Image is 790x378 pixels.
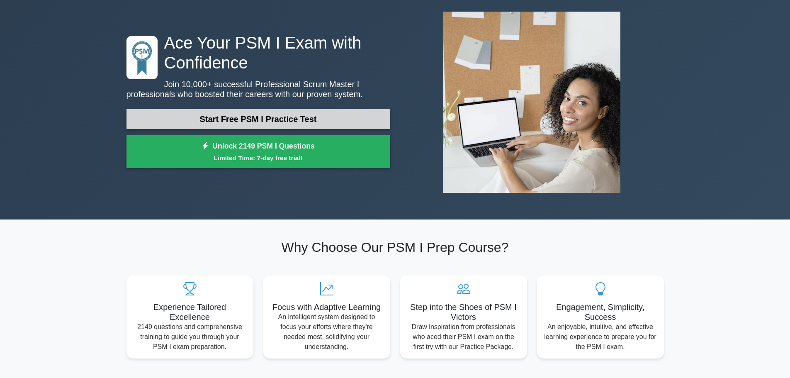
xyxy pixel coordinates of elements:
[126,135,390,168] a: Unlock 2149 PSM I QuestionsLimited Time: 7-day free trial!
[133,322,247,352] p: 2149 questions and comprehensive training to guide you through your PSM I exam preparation.
[126,239,664,255] h2: Why Choose Our PSM I Prep Course?
[544,322,657,352] p: An enjoyable, intuitive, and effective learning experience to prepare you for the PSM I exam.
[137,153,380,163] small: Limited Time: 7-day free trial!
[270,312,384,352] p: An intelligent system designed to focus your efforts where they're needed most, solidifying your ...
[407,322,520,352] p: Draw inspiration from professionals who aced their PSM I exam on the first try with our Practice ...
[133,302,247,322] h5: Experience Tailored Excellence
[544,302,657,322] h5: Engagement, Simplicity, Success
[407,302,520,322] h5: Step into the Shoes of PSM I Victors
[126,109,390,129] a: Start Free PSM I Practice Test
[270,302,384,312] h5: Focus with Adaptive Learning
[126,79,390,99] p: Join 10,000+ successful Professional Scrum Master I professionals who boosted their careers with ...
[126,33,390,73] h1: Ace Your PSM I Exam with Confidence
